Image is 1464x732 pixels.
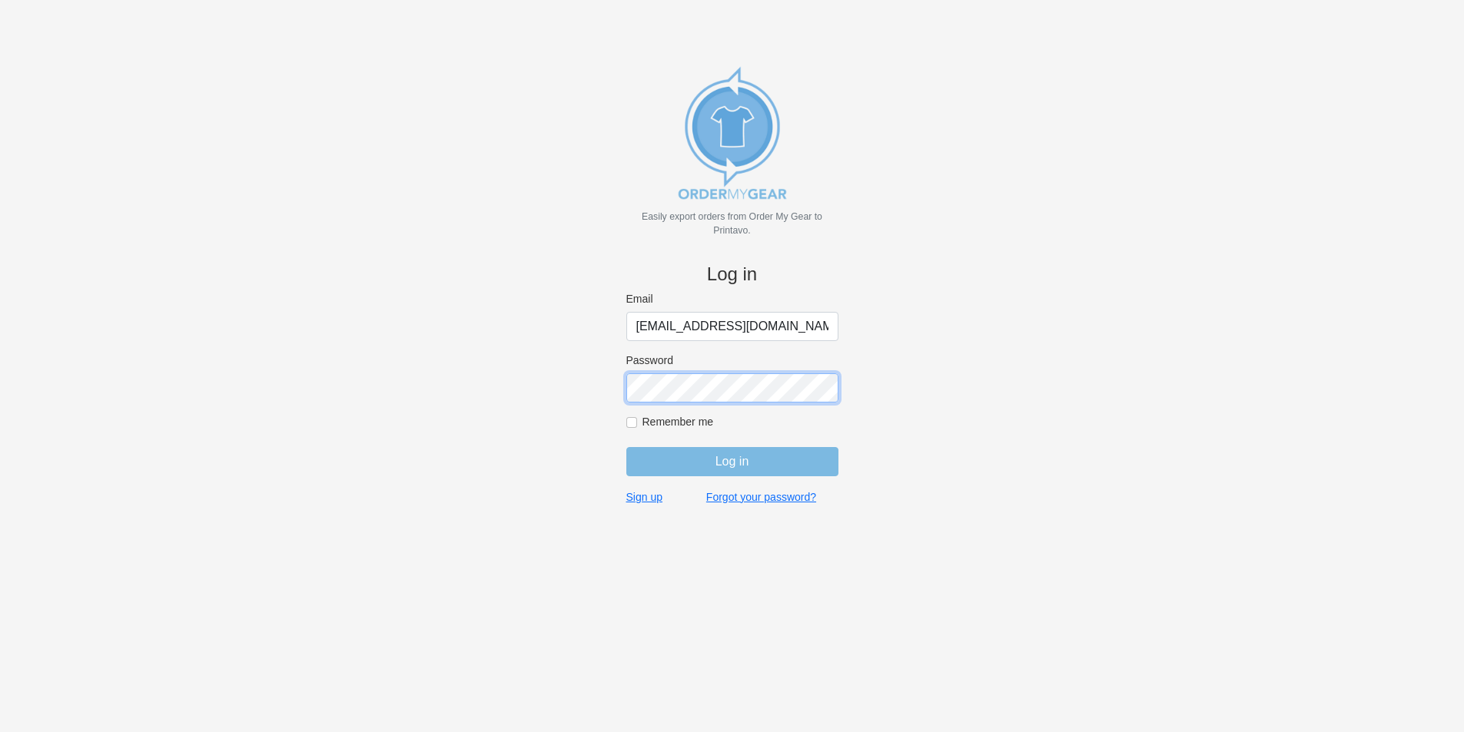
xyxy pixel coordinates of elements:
img: new_omg_export_logo-652582c309f788888370c3373ec495a74b7b3fc93c8838f76510ecd25890bcc4.png [656,56,809,210]
p: Easily export orders from Order My Gear to Printavo. [626,210,838,237]
label: Password [626,353,838,367]
a: Forgot your password? [706,490,816,504]
input: Log in [626,447,838,476]
h4: Log in [626,263,838,286]
a: Sign up [626,490,662,504]
label: Remember me [642,415,838,429]
label: Email [626,292,838,306]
